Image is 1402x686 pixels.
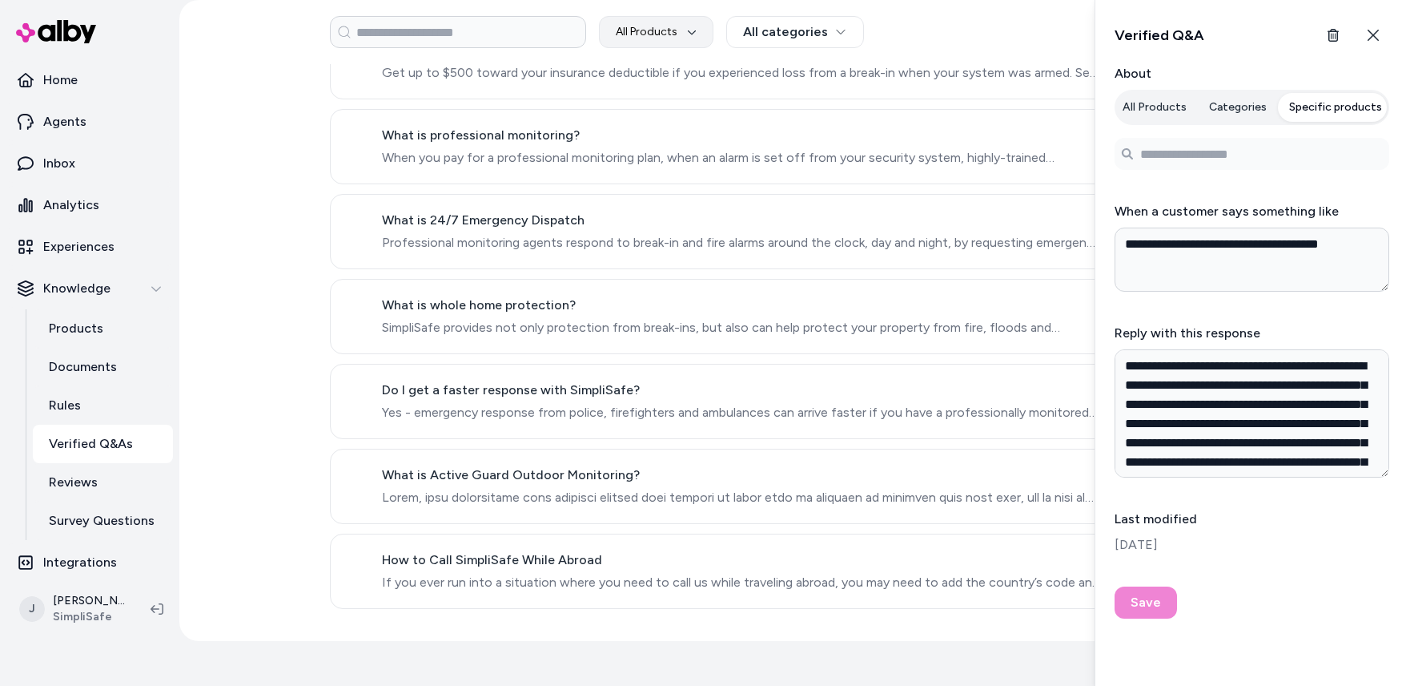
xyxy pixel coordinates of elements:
[49,511,155,531] p: Survey Questions
[6,543,173,582] a: Integrations
[1115,204,1339,219] label: When a customer says something like
[382,63,1100,83] span: Get up to $500 toward your insurance deductible if you experienced loss from a break-in when your...
[33,425,173,463] a: Verified Q&As
[1115,325,1260,341] label: Reply with this response
[6,186,173,224] a: Analytics
[49,319,103,338] p: Products
[382,381,1100,400] span: Do I get a faster response with SimpliSafe?
[382,126,1100,145] span: What is professional monitoring?
[382,403,1100,422] span: Yes - emergency response from police, firefighters and ambulances can arrive faster if you have a...
[1115,535,1389,555] span: [DATE]
[43,112,86,131] p: Agents
[6,228,173,266] a: Experiences
[382,573,1106,592] span: If you ever run into a situation where you need to call us while traveling abroad, you may need t...
[33,309,173,348] a: Products
[382,488,1100,507] span: Lorem, ipsu dolorsitame cons adipisci elitsed doei tempori ut labor etdo ma aliquaen ad minimven ...
[16,20,96,43] img: alby Logo
[1113,93,1196,122] button: All Products
[53,593,125,609] p: [PERSON_NAME]
[6,61,173,99] a: Home
[43,237,114,256] p: Experiences
[1199,93,1276,122] button: Categories
[43,71,78,90] p: Home
[49,396,81,415] p: Rules
[6,103,173,141] a: Agents
[6,269,173,308] button: Knowledge
[382,233,1100,252] span: Professional monitoring agents respond to break-in and fire alarms around the clock, day and nigh...
[53,609,125,625] span: SimpliSafe
[1115,510,1389,529] span: Last modified
[33,463,173,502] a: Reviews
[382,466,1100,485] span: What is Active Guard Outdoor Monitoring?
[43,279,110,298] p: Knowledge
[33,348,173,386] a: Documents
[1279,93,1392,122] button: Specific products
[33,386,173,425] a: Rules
[43,154,75,173] p: Inbox
[1115,64,1389,83] label: About
[382,318,1100,337] span: SimpliSafe provides not only protection from break-ins, but also can help protect your property f...
[49,357,117,377] p: Documents
[1115,24,1204,46] h2: Verified Q&A
[382,211,1100,230] span: What is 24/7 Emergency Dispatch
[726,16,864,48] button: All categories
[33,502,173,540] a: Survey Questions
[49,473,98,492] p: Reviews
[43,553,117,572] p: Integrations
[382,148,1100,167] span: When you pay for a professional monitoring plan, when an alarm is set off from your security syst...
[43,196,99,215] p: Analytics
[10,583,138,635] button: J[PERSON_NAME]SimpliSafe
[19,596,45,622] span: J
[382,551,1106,570] span: How to Call SimpliSafe While Abroad
[599,16,713,48] button: All Products
[6,144,173,183] a: Inbox
[382,296,1100,315] span: What is whole home protection?
[49,434,133,454] p: Verified Q&As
